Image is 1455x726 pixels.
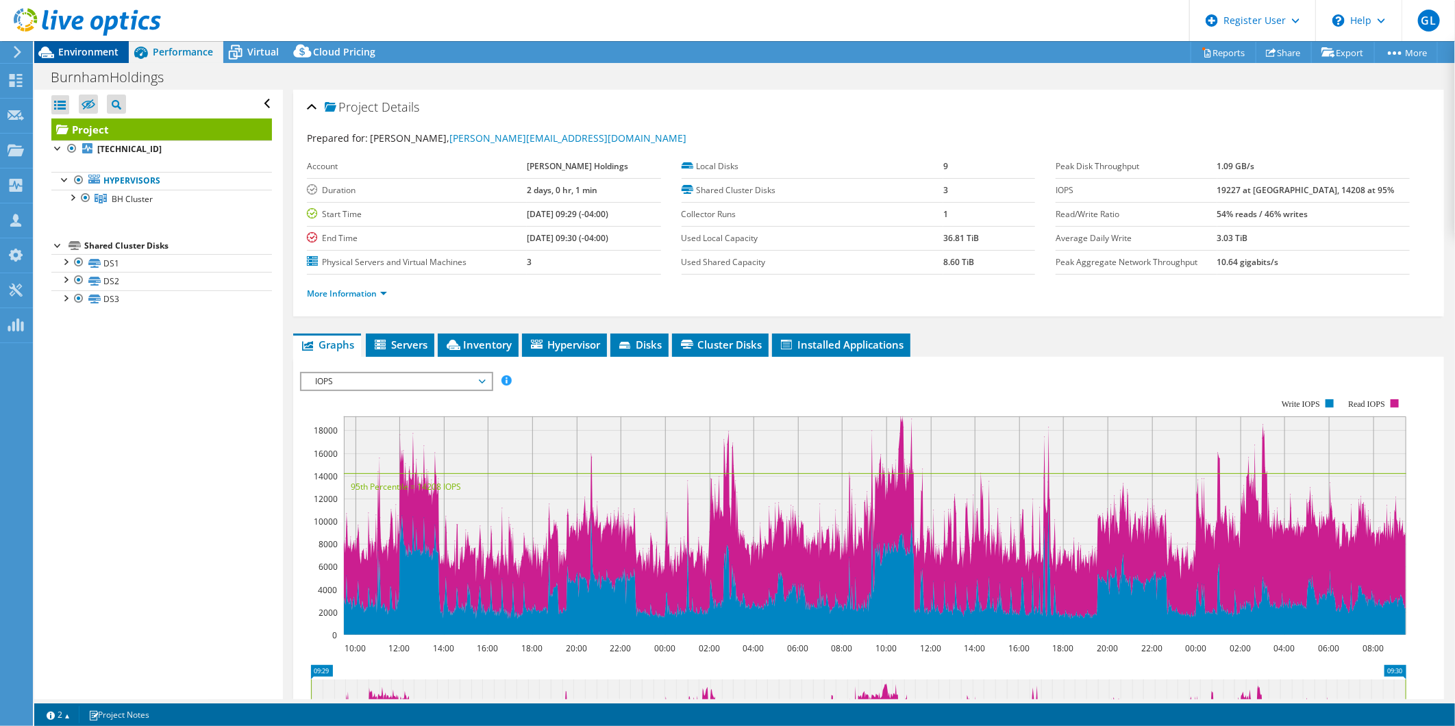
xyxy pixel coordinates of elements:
[313,45,375,58] span: Cloud Pricing
[319,607,338,618] text: 2000
[1348,399,1385,409] text: Read IOPS
[527,256,532,268] b: 3
[112,193,153,205] span: BH Cluster
[300,338,354,351] span: Graphs
[566,642,587,654] text: 20:00
[1217,208,1308,220] b: 54% reads / 46% writes
[319,538,338,550] text: 8000
[679,338,762,351] span: Cluster Disks
[1008,642,1030,654] text: 16:00
[307,132,368,145] label: Prepared for:
[831,642,852,654] text: 08:00
[521,642,543,654] text: 18:00
[351,481,461,492] text: 95th Percentile = 14208 IOPS
[610,642,631,654] text: 22:00
[51,172,272,190] a: Hypervisors
[1052,642,1073,654] text: 18:00
[1282,399,1320,409] text: Write IOPS
[1056,160,1217,173] label: Peak Disk Throughput
[1363,642,1384,654] text: 08:00
[1273,642,1295,654] text: 04:00
[51,290,272,308] a: DS3
[699,642,720,654] text: 02:00
[51,190,272,208] a: BH Cluster
[743,642,764,654] text: 04:00
[307,160,527,173] label: Account
[370,132,686,145] span: [PERSON_NAME],
[682,231,943,245] label: Used Local Capacity
[682,184,943,197] label: Shared Cluster Disks
[51,140,272,158] a: [TECHNICAL_ID]
[1185,642,1206,654] text: 00:00
[477,642,498,654] text: 16:00
[1374,42,1438,63] a: More
[654,642,675,654] text: 00:00
[332,629,337,641] text: 0
[307,255,527,269] label: Physical Servers and Virtual Machines
[51,272,272,290] a: DS2
[1056,255,1217,269] label: Peak Aggregate Network Throughput
[79,706,159,723] a: Project Notes
[325,101,378,114] span: Project
[787,642,808,654] text: 06:00
[51,254,272,272] a: DS1
[779,338,904,351] span: Installed Applications
[1056,231,1217,245] label: Average Daily Write
[449,132,686,145] a: [PERSON_NAME][EMAIL_ADDRESS][DOMAIN_NAME]
[84,238,272,254] div: Shared Cluster Disks
[58,45,119,58] span: Environment
[682,160,943,173] label: Local Disks
[943,232,979,244] b: 36.81 TiB
[247,45,279,58] span: Virtual
[682,208,943,221] label: Collector Runs
[45,70,185,85] h1: BurnhamHoldings
[1217,160,1255,172] b: 1.09 GB/s
[529,338,600,351] span: Hypervisor
[388,642,410,654] text: 12:00
[1318,642,1339,654] text: 06:00
[314,516,338,527] text: 10000
[314,493,338,505] text: 12000
[318,584,337,596] text: 4000
[314,448,338,460] text: 16000
[51,118,272,140] a: Project
[1332,14,1345,27] svg: \n
[875,642,897,654] text: 10:00
[527,184,597,196] b: 2 days, 0 hr, 1 min
[308,373,484,390] span: IOPS
[1097,642,1118,654] text: 20:00
[1217,184,1395,196] b: 19227 at [GEOGRAPHIC_DATA], 14208 at 95%
[307,208,527,221] label: Start Time
[943,256,974,268] b: 8.60 TiB
[1311,42,1375,63] a: Export
[1217,232,1248,244] b: 3.03 TiB
[433,642,454,654] text: 14:00
[1191,42,1256,63] a: Reports
[1056,208,1217,221] label: Read/Write Ratio
[445,338,512,351] span: Inventory
[1230,642,1251,654] text: 02:00
[943,184,948,196] b: 3
[1256,42,1312,63] a: Share
[153,45,213,58] span: Performance
[373,338,427,351] span: Servers
[527,208,608,220] b: [DATE] 09:29 (-04:00)
[527,160,628,172] b: [PERSON_NAME] Holdings
[1418,10,1440,32] span: GL
[97,143,162,155] b: [TECHNICAL_ID]
[1056,184,1217,197] label: IOPS
[37,706,79,723] a: 2
[345,642,366,654] text: 10:00
[1217,256,1279,268] b: 10.64 gigabits/s
[920,642,941,654] text: 12:00
[382,99,419,115] span: Details
[617,338,662,351] span: Disks
[943,208,948,220] b: 1
[307,231,527,245] label: End Time
[314,425,338,436] text: 18000
[682,255,943,269] label: Used Shared Capacity
[314,471,338,482] text: 14000
[307,288,387,299] a: More Information
[527,232,608,244] b: [DATE] 09:30 (-04:00)
[319,561,338,573] text: 6000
